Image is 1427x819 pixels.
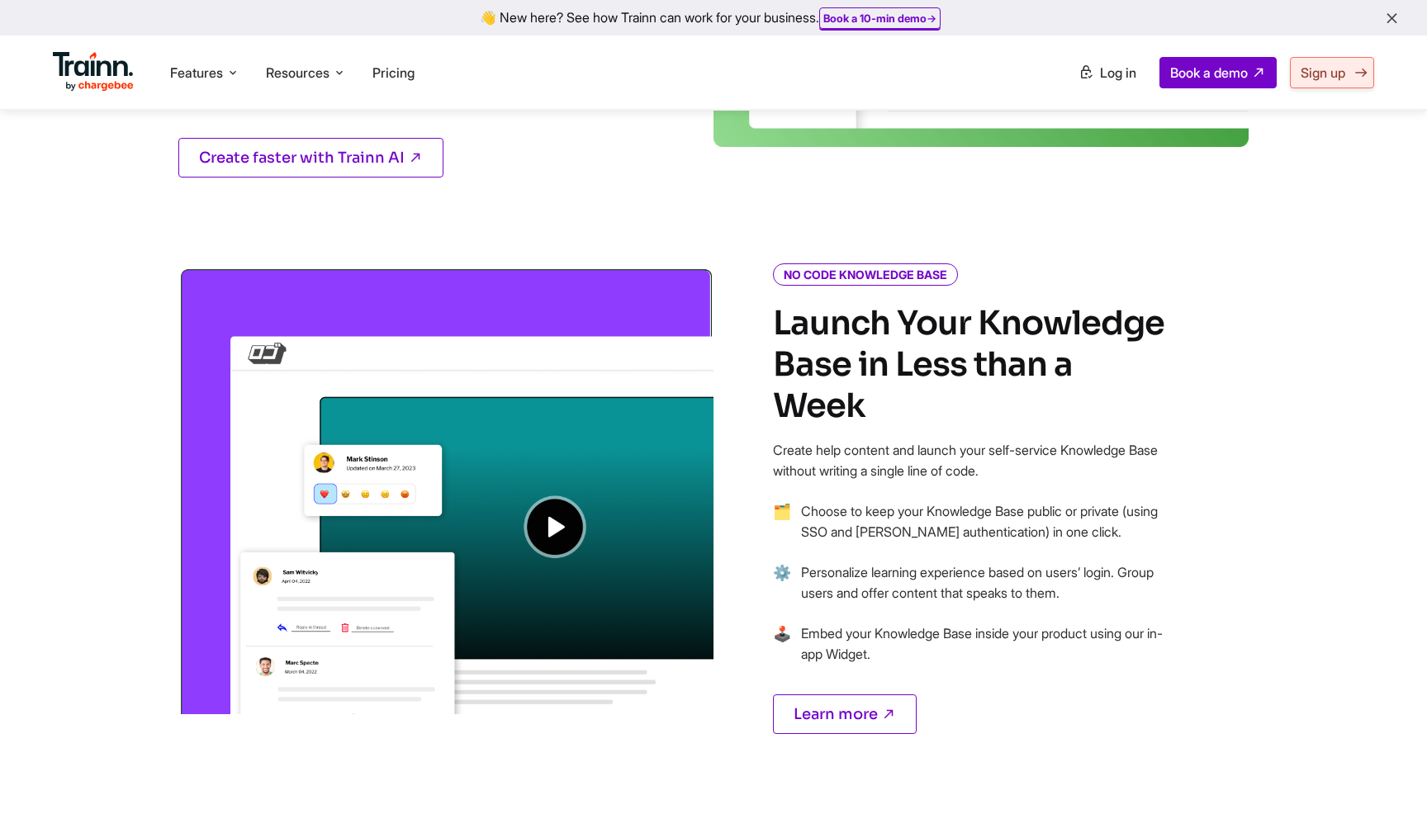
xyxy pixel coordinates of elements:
iframe: Chat Widget [1344,740,1427,819]
a: Learn more [773,694,917,734]
span: Features [170,64,223,82]
p: Choose to keep your Knowledge Base public or private (using SSO and [PERSON_NAME] authentication)... [801,501,1169,542]
span: → [773,623,791,684]
b: Book a 10-min demo [823,12,927,25]
img: Group videos into a Video Hub [178,267,713,714]
a: Create faster with Trainn AI [178,138,443,178]
span: Log in [1100,64,1136,81]
a: Sign up [1290,57,1374,88]
a: Log in [1069,58,1146,88]
p: Embed your Knowledge Base inside your product using our in-app Widget. [801,623,1169,665]
span: → [773,562,791,623]
p: Create help content and launch your self-service Knowledge Base without writing a single line of ... [773,440,1169,481]
span: Sign up [1301,64,1345,81]
h4: Launch Your Knowledge Base in Less than a Week [773,303,1169,427]
a: Book a demo [1159,57,1277,88]
img: Trainn Logo [53,52,134,92]
a: Pricing [372,64,415,81]
p: Personalize learning experience based on users’ login. Group users and offer content that speaks ... [801,562,1169,604]
a: Book a 10-min demo→ [823,12,936,25]
span: Resources [266,64,329,82]
i: NO CODE KNOWLEDGE BASE [773,263,958,286]
span: Book a demo [1170,64,1248,81]
div: 👋 New here? See how Trainn can work for your business. [10,10,1417,26]
span: → [773,501,791,562]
